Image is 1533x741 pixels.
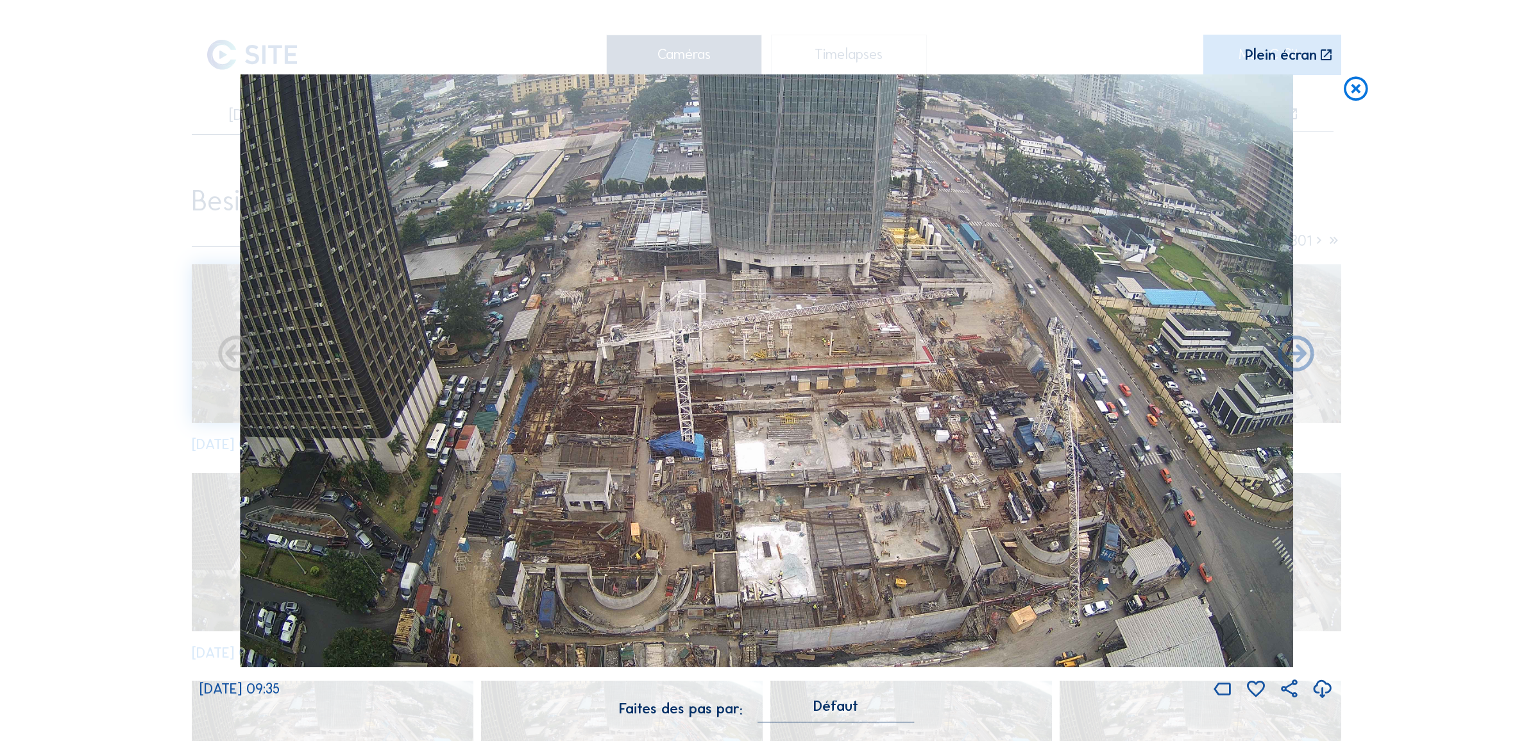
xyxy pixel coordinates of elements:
i: Forward [215,334,258,377]
div: Défaut [813,701,858,712]
div: Défaut [758,701,915,722]
div: Plein écran [1245,48,1317,64]
span: [DATE] 09:35 [199,680,280,697]
div: Faites des pas par: [619,702,743,717]
img: Image [240,74,1294,667]
i: Back [1275,334,1318,377]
